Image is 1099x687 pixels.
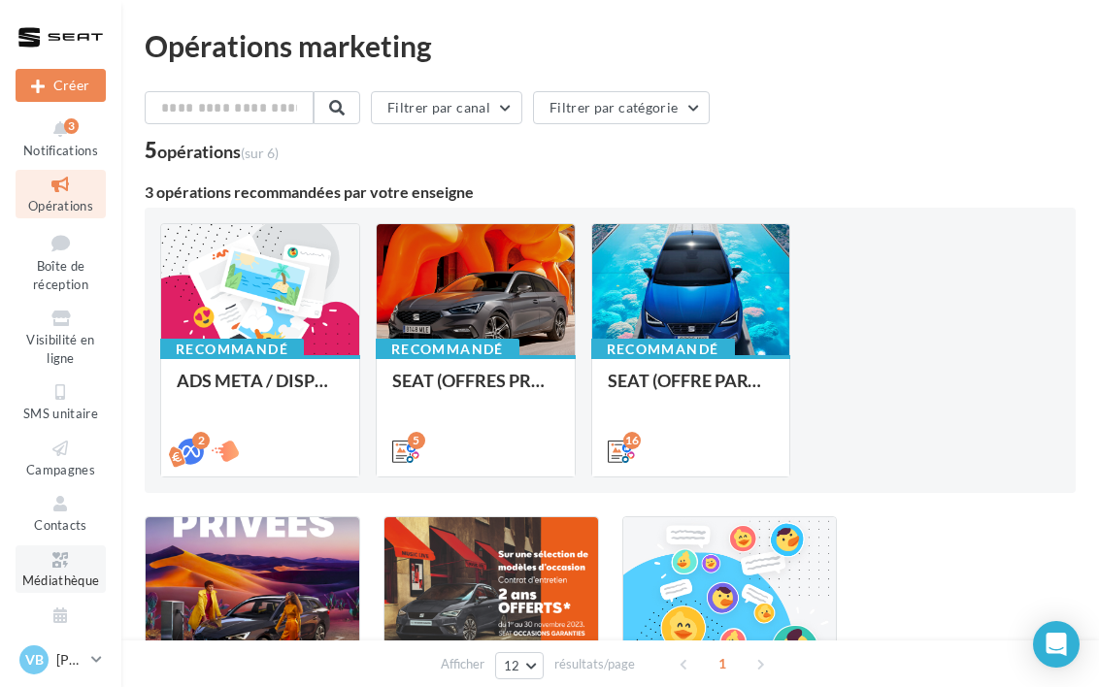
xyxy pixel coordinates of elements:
[16,641,106,678] a: VB [PERSON_NAME]
[371,91,522,124] button: Filtrer par canal
[441,655,484,673] span: Afficher
[504,658,520,673] span: 12
[408,432,425,449] div: 5
[16,545,106,593] a: Médiathèque
[26,462,95,477] span: Campagnes
[145,31,1076,60] div: Opérations marketing
[623,432,641,449] div: 16
[591,339,735,360] div: Recommandé
[707,648,738,679] span: 1
[16,114,106,162] button: Notifications 3
[16,226,106,297] a: Boîte de réception
[495,652,545,679] button: 12
[192,432,210,449] div: 2
[56,650,83,670] p: [PERSON_NAME]
[241,145,279,161] span: (sur 6)
[16,69,106,102] div: Nouvelle campagne
[533,91,710,124] button: Filtrer par catégorie
[16,601,106,648] a: Calendrier
[376,339,519,360] div: Recommandé
[26,332,94,366] span: Visibilité en ligne
[64,118,79,134] div: 3
[392,371,559,409] div: SEAT (OFFRES PRO - SEPT) - SOCIAL MEDIA
[23,143,98,158] span: Notifications
[16,170,106,217] a: Opérations
[1033,621,1080,668] div: Open Intercom Messenger
[23,406,98,421] span: SMS unitaire
[177,371,344,409] div: ADS META / DISPLAY WEEK-END Extraordinaire (JPO) Septembre 2025
[16,489,106,537] a: Contacts
[28,198,93,213] span: Opérations
[34,517,87,533] span: Contacts
[16,434,106,481] a: Campagnes
[33,258,88,292] span: Boîte de réception
[157,143,279,160] div: opérations
[160,339,304,360] div: Recommandé
[145,184,1076,200] div: 3 opérations recommandées par votre enseigne
[22,573,100,589] span: Médiathèque
[554,655,635,673] span: résultats/page
[145,140,279,161] div: 5
[608,371,775,409] div: SEAT (OFFRE PARTICULIER - SEPT) - SOCIAL MEDIA
[16,304,106,370] a: Visibilité en ligne
[16,377,106,425] a: SMS unitaire
[16,69,106,102] button: Créer
[25,650,44,670] span: VB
